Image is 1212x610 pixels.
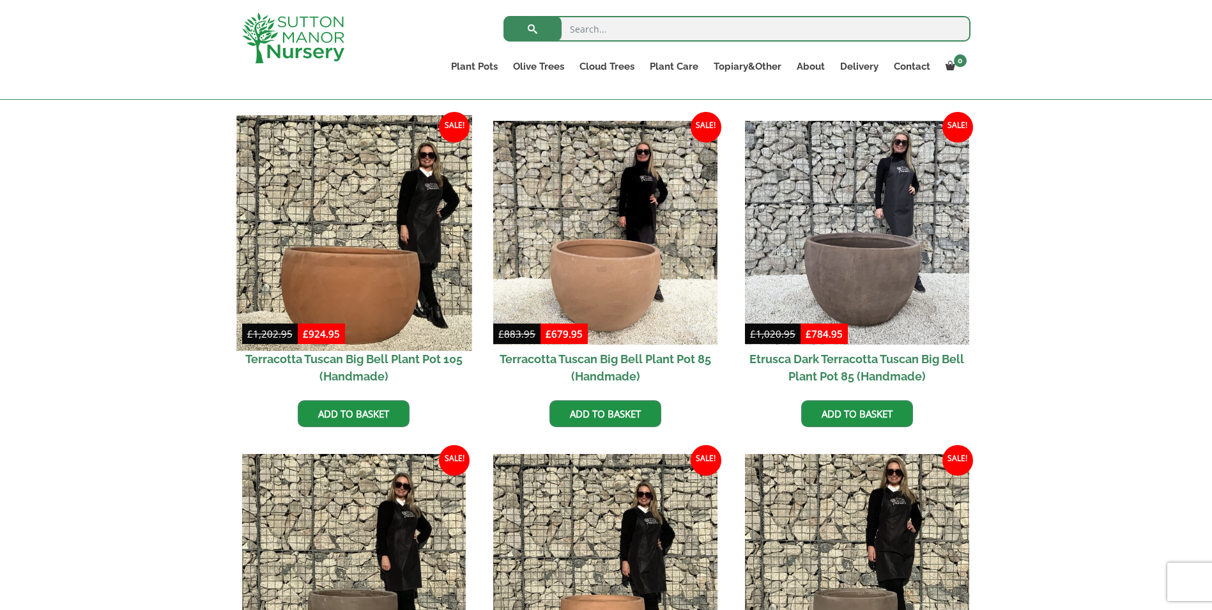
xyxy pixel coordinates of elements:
span: £ [546,327,551,340]
img: Terracotta Tuscan Big Bell Plant Pot 105 (Handmade) [236,115,472,350]
a: 0 [938,58,970,75]
a: Sale! Terracotta Tuscan Big Bell Plant Pot 85 (Handmade) [493,121,717,391]
span: £ [498,327,504,340]
bdi: 883.95 [498,327,535,340]
a: Contact [886,58,938,75]
img: Etrusca Dark Terracotta Tuscan Big Bell Plant Pot 85 (Handmade) [745,121,969,345]
span: Sale! [691,112,721,143]
bdi: 784.95 [806,327,843,340]
a: Delivery [832,58,886,75]
span: Sale! [942,112,973,143]
a: Plant Care [642,58,706,75]
img: Terracotta Tuscan Big Bell Plant Pot 85 (Handmade) [493,121,717,345]
span: Sale! [439,112,470,143]
a: Plant Pots [443,58,505,75]
a: About [789,58,832,75]
bdi: 679.95 [546,327,583,340]
a: Sale! Etrusca Dark Terracotta Tuscan Big Bell Plant Pot 85 (Handmade) [745,121,969,391]
a: Sale! Terracotta Tuscan Big Bell Plant Pot 105 (Handmade) [242,121,466,391]
a: Add to basket: “Terracotta Tuscan Big Bell Plant Pot 85 (Handmade)” [549,400,661,427]
bdi: 1,202.95 [247,327,293,340]
h2: Terracotta Tuscan Big Bell Plant Pot 105 (Handmade) [242,345,466,391]
bdi: 924.95 [303,327,340,340]
span: 0 [954,54,967,67]
bdi: 1,020.95 [750,327,795,340]
a: Olive Trees [505,58,572,75]
span: £ [750,327,756,340]
input: Search... [503,16,970,42]
span: £ [247,327,253,340]
a: Add to basket: “Terracotta Tuscan Big Bell Plant Pot 105 (Handmade)” [298,400,410,427]
span: £ [303,327,309,340]
span: Sale! [439,445,470,476]
a: Topiary&Other [706,58,789,75]
span: £ [806,327,811,340]
span: Sale! [691,445,721,476]
a: Cloud Trees [572,58,642,75]
span: Sale! [942,445,973,476]
a: Add to basket: “Etrusca Dark Terracotta Tuscan Big Bell Plant Pot 85 (Handmade)” [801,400,913,427]
h2: Terracotta Tuscan Big Bell Plant Pot 85 (Handmade) [493,345,717,391]
h2: Etrusca Dark Terracotta Tuscan Big Bell Plant Pot 85 (Handmade) [745,345,969,391]
img: logo [242,13,344,63]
